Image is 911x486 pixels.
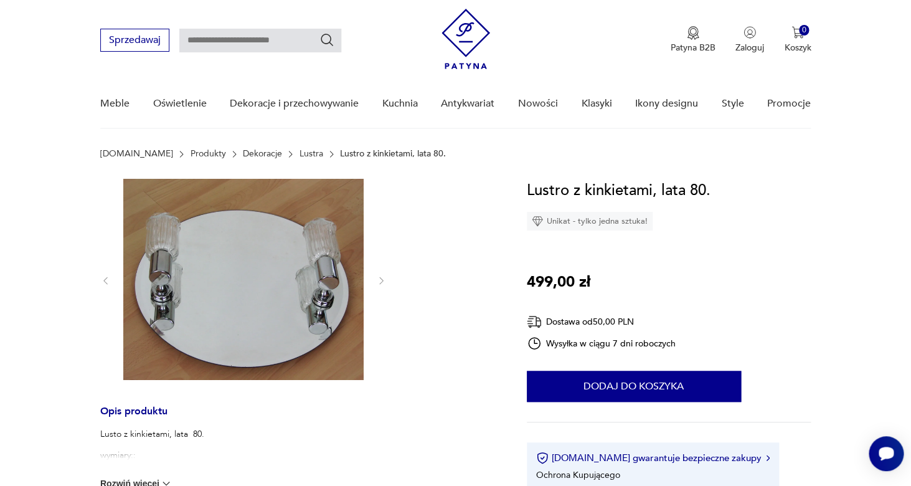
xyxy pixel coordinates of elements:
a: Kuchnia [382,80,418,128]
a: Dekoracje [243,149,282,159]
a: Dekoracje i przechowywanie [230,80,359,128]
p: wymiary:: [100,449,204,462]
img: Ikona dostawy [527,314,542,330]
button: Sprzedawaj [100,29,169,52]
p: Zaloguj [735,42,764,54]
h3: Opis produktu [100,407,497,428]
a: Ikony designu [635,80,698,128]
img: Ikona certyfikatu [536,452,549,464]
a: Meble [100,80,130,128]
a: Style [721,80,743,128]
img: Ikona koszyka [791,26,804,39]
a: Oświetlenie [153,80,206,128]
h1: Lustro z kinkietami, lata 80. [527,179,710,202]
iframe: Smartsupp widget button [869,436,904,471]
button: [DOMAIN_NAME] gwarantuje bezpieczne zakupy [536,452,770,464]
a: Sprzedawaj [100,37,169,45]
button: 0Koszyk [784,26,811,54]
a: Lustra [299,149,323,159]
a: [DOMAIN_NAME] [100,149,173,159]
div: Dostawa od 50,00 PLN [527,314,676,330]
img: Ikona strzałki w prawo [766,455,770,461]
img: Ikona diamentu [532,216,543,227]
img: Patyna - sklep z meblami i dekoracjami vintage [441,9,490,69]
img: Ikonka użytkownika [743,26,756,39]
p: Lusto z kinkietami, lata 80. [100,428,204,441]
img: Zdjęcie produktu Lustro z kinkietami, lata 80. [123,179,364,380]
img: Ikona medalu [687,26,699,40]
a: Klasyki [581,80,611,128]
li: Ochrona Kupującego [536,469,620,481]
button: Patyna B2B [671,26,715,54]
p: 499,00 zł [527,270,590,294]
p: Lustro z kinkietami, lata 80. [340,149,446,159]
a: Ikona medaluPatyna B2B [671,26,715,54]
a: Promocje [767,80,811,128]
a: Antykwariat [441,80,494,128]
button: Zaloguj [735,26,764,54]
a: Nowości [518,80,558,128]
button: Dodaj do koszyka [527,371,741,402]
a: Produkty [190,149,225,159]
div: 0 [799,25,810,36]
div: Wysyłka w ciągu 7 dni roboczych [527,336,676,351]
p: Koszyk [784,42,811,54]
p: Patyna B2B [671,42,715,54]
div: Unikat - tylko jedna sztuka! [527,212,653,231]
button: Szukaj [319,32,334,47]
